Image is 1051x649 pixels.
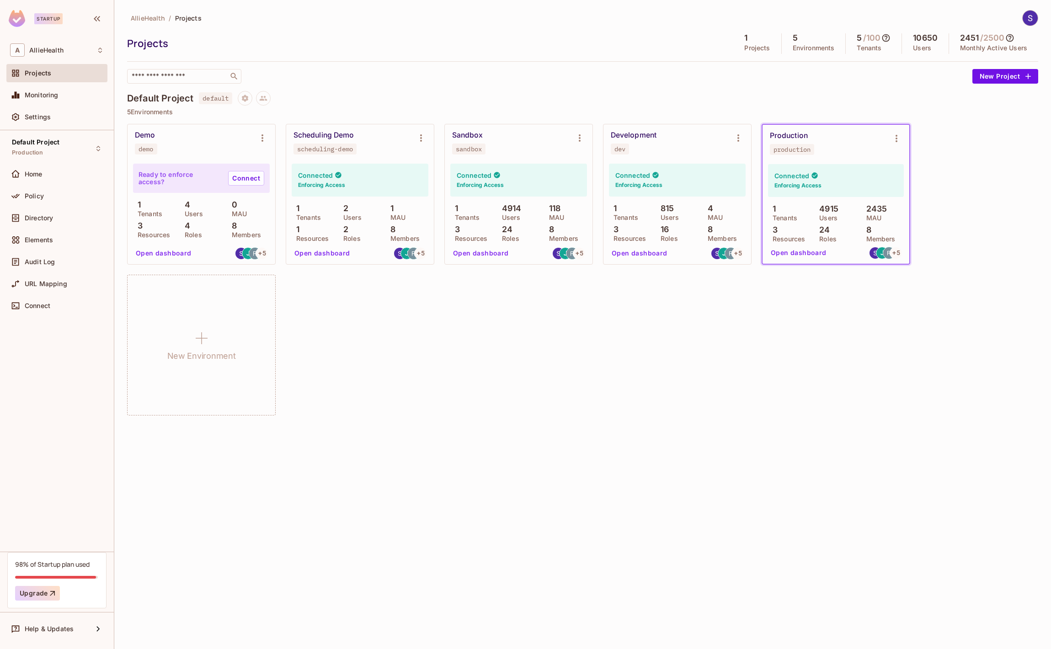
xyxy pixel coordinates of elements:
[25,280,67,287] span: URL Mapping
[544,214,564,221] p: MAU
[566,248,578,259] img: rodrigo@alliehealth.com
[408,248,419,259] img: rodrigo@alliehealth.com
[133,210,162,218] p: Tenants
[703,214,723,221] p: MAU
[180,231,202,239] p: Roles
[793,44,835,52] p: Environments
[913,44,931,52] p: Users
[774,146,811,153] div: production
[131,14,165,22] span: AllieHealth
[227,200,237,209] p: 0
[135,131,155,140] div: Demo
[133,221,143,230] p: 3
[615,171,650,180] h4: Connected
[450,225,460,234] p: 3
[25,625,74,633] span: Help & Updates
[227,231,261,239] p: Members
[703,235,737,242] p: Members
[258,250,266,256] span: + 5
[960,33,979,43] h5: 2451
[862,225,871,234] p: 8
[235,248,247,259] img: stephen@alliehealth.com
[774,171,809,180] h4: Connected
[457,171,491,180] h4: Connected
[497,225,512,234] p: 24
[297,145,353,153] div: scheduling-demo
[450,214,480,221] p: Tenants
[293,131,354,140] div: Scheduling Demo
[25,69,51,77] span: Projects
[770,131,808,140] div: Production
[25,302,50,309] span: Connect
[744,44,770,52] p: Projects
[857,44,881,52] p: Tenants
[862,214,881,222] p: MAU
[15,586,60,601] button: Upgrade
[133,231,170,239] p: Resources
[450,235,487,242] p: Resources
[972,69,1038,84] button: New Project
[870,247,881,259] img: stephen@alliehealth.com
[228,171,264,186] a: Connect
[25,214,53,222] span: Directory
[292,214,321,221] p: Tenants
[862,235,896,243] p: Members
[553,248,564,259] img: stephen@alliehealth.com
[615,181,662,189] h6: Enforcing Access
[656,204,674,213] p: 815
[815,225,830,234] p: 24
[180,221,190,230] p: 4
[703,225,713,234] p: 8
[767,245,830,260] button: Open dashboard
[913,33,938,43] h5: 10650
[609,204,617,213] p: 1
[29,47,64,54] span: Workspace: AllieHealth
[711,248,723,259] img: stephen@alliehealth.com
[571,129,589,147] button: Environment settings
[394,248,405,259] img: stephen@alliehealth.com
[497,214,520,221] p: Users
[608,246,671,261] button: Open dashboard
[386,225,395,234] p: 8
[544,204,561,213] p: 118
[180,200,190,209] p: 4
[609,214,638,221] p: Tenants
[544,235,578,242] p: Members
[656,235,678,242] p: Roles
[175,14,202,22] span: Projects
[25,113,51,121] span: Settings
[1023,11,1038,26] img: Stephen Morrison
[729,129,747,147] button: Environment settings
[744,33,747,43] h5: 1
[609,225,619,234] p: 3
[734,250,742,256] span: + 5
[456,145,482,153] div: sandbox
[793,33,798,43] h5: 5
[25,170,43,178] span: Home
[614,145,625,153] div: dev
[497,235,519,242] p: Roles
[768,225,778,234] p: 3
[180,210,203,218] p: Users
[449,246,512,261] button: Open dashboard
[768,235,805,243] p: Resources
[339,225,348,234] p: 2
[249,248,261,259] img: rodrigo@alliehealth.com
[127,93,193,104] h4: Default Project
[960,44,1027,52] p: Monthly Active Users
[139,171,221,186] p: Ready to enforce access?
[417,250,424,256] span: + 5
[15,560,90,569] div: 98% of Startup plan used
[457,181,504,189] h6: Enforcing Access
[292,225,299,234] p: 1
[450,204,458,213] p: 1
[544,225,554,234] p: 8
[132,246,195,261] button: Open dashboard
[768,204,776,213] p: 1
[880,250,884,256] span: J
[611,131,656,140] div: Development
[167,349,236,363] h1: New Environment
[127,37,729,50] div: Projects
[857,33,862,43] h5: 5
[298,181,345,189] h6: Enforcing Access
